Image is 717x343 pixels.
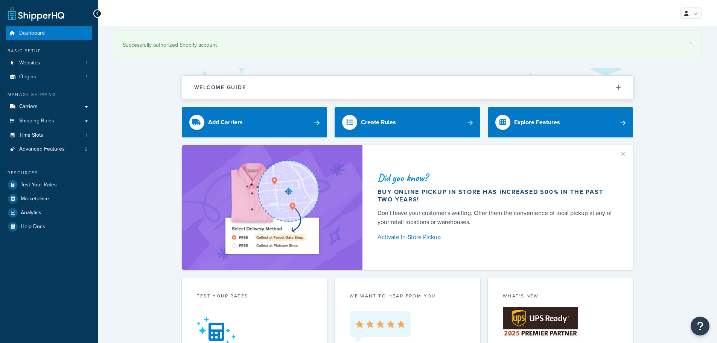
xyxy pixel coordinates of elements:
li: Time Slots [6,128,92,142]
div: Don't leave your customer's waiting. Offer them the convenience of local pickup at any of your re... [378,209,615,227]
span: Carriers [19,104,38,110]
div: Basic Setup [6,48,92,54]
div: Resources [6,170,92,176]
a: Explore Features [488,107,633,137]
a: Analytics [6,206,92,220]
span: 1 [86,74,87,80]
span: Shipping Rules [19,118,54,124]
button: Welcome Guide [182,76,633,99]
span: Marketplace [21,196,49,202]
span: Time Slots [19,132,43,139]
a: Help Docs [6,220,92,233]
button: Open Resource Center [691,317,709,335]
a: Marketplace [6,192,92,206]
h2: Welcome Guide [194,85,246,90]
div: Test your rates [197,293,312,301]
a: Test Your Rates [6,178,92,192]
span: Websites [19,60,40,66]
span: 5 [85,146,87,152]
a: Activate In-Store Pickup [378,232,615,242]
a: Carriers [6,100,92,114]
span: Test Your Rates [21,182,57,188]
img: ad-shirt-map-b0359fc47e01cab431d101c4b569394f6a03f54285957d908178d52f29eb9668.png [204,156,340,259]
li: Origins [6,70,92,84]
span: Help Docs [21,224,45,230]
a: Dashboard [6,26,92,40]
a: Advanced Features5 [6,142,92,156]
div: Manage Shipping [6,91,92,98]
span: 1 [86,132,87,139]
span: Origins [19,74,36,80]
a: Create Rules [335,107,480,137]
div: Buy online pickup in store has increased 500% in the past two years! [378,188,615,203]
span: Dashboard [19,30,45,37]
a: × [689,40,692,46]
li: Websites [6,56,92,70]
a: Origins1 [6,70,92,84]
p: we want to hear from you [350,293,465,299]
span: Advanced Features [19,146,65,152]
div: What's New [503,293,618,301]
div: Did you know? [378,172,615,183]
a: Time Slots1 [6,128,92,142]
a: Shipping Rules [6,114,92,128]
a: Websites1 [6,56,92,70]
a: Add Carriers [182,107,327,137]
div: Explore Features [514,117,560,128]
div: Successfully authorized Shopify account [123,40,692,50]
span: Analytics [21,210,41,216]
div: Add Carriers [208,117,243,128]
div: Create Rules [361,117,396,128]
li: Advanced Features [6,142,92,156]
span: 1 [86,60,87,66]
